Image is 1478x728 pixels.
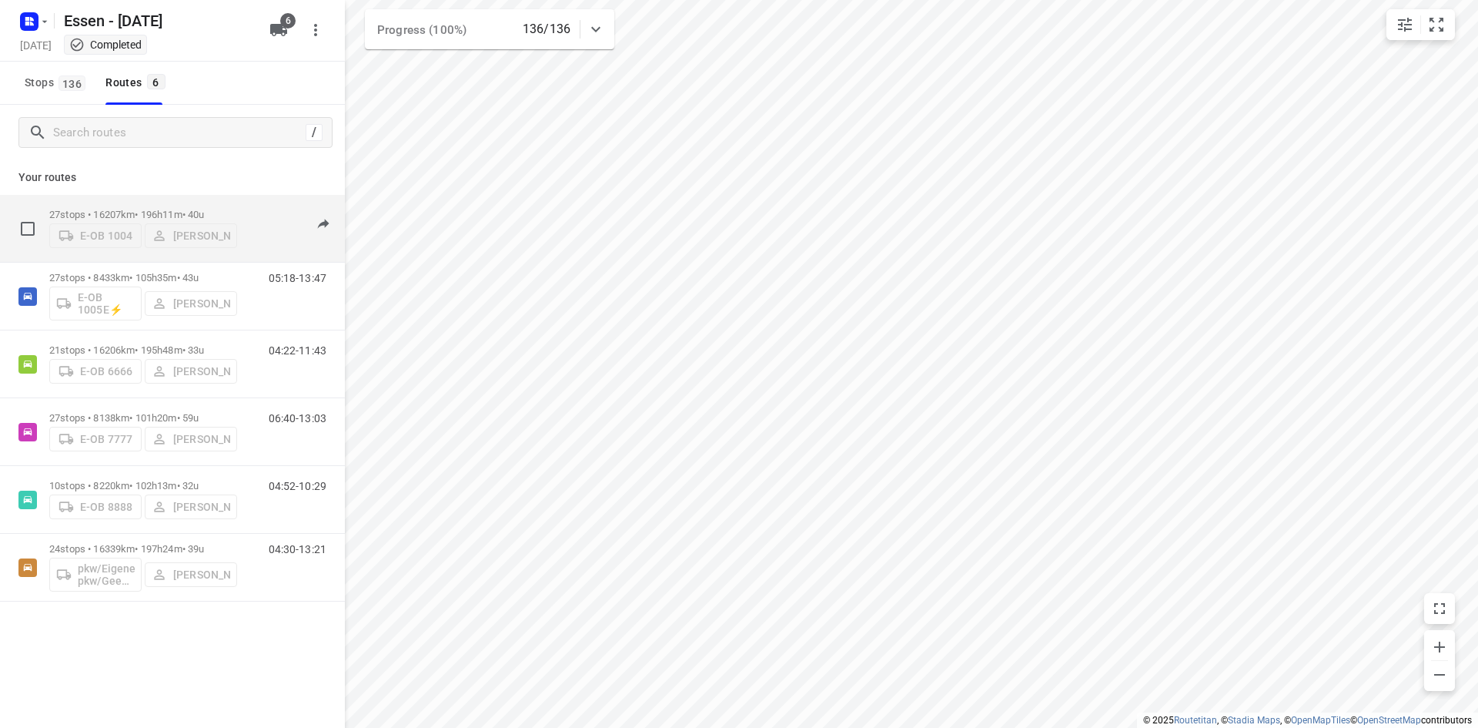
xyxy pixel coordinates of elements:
div: This project completed. You cannot make any changes to it. [69,37,142,52]
button: Map settings [1389,9,1420,40]
p: 10 stops • 8220km • 102h13m • 32u [49,480,237,491]
button: Project is outdated [308,209,339,240]
p: 21 stops • 16206km • 195h48m • 33u [49,344,237,356]
p: 06:40-13:03 [269,412,326,424]
li: © 2025 , © , © © contributors [1143,715,1472,726]
p: 04:22-11:43 [269,344,326,357]
p: 24 stops • 16339km • 197h24m • 39u [49,543,237,555]
a: OpenStreetMap [1357,715,1421,726]
p: 27 stops • 8433km • 105h35m • 43u [49,272,237,283]
p: 27 stops • 16207km • 196h11m • 40u [49,209,237,220]
a: Stadia Maps [1228,715,1280,726]
button: More [300,15,331,45]
p: 136/136 [523,20,570,39]
div: small contained button group [1386,9,1455,40]
button: 6 [263,15,294,45]
span: Stops [25,73,90,92]
span: 6 [280,13,296,29]
a: OpenMapTiles [1291,715,1350,726]
div: / [306,124,323,141]
p: Your routes [18,169,326,186]
a: Routetitan [1174,715,1217,726]
input: Search routes [53,121,306,145]
span: 6 [147,74,166,89]
div: Progress (100%)136/136 [365,9,614,49]
p: 27 stops • 8138km • 101h20m • 59u [49,412,237,424]
button: Fit zoom [1421,9,1452,40]
p: 04:30-13:21 [269,543,326,555]
div: Routes [105,73,169,92]
span: 136 [59,75,85,91]
p: 04:52-10:29 [269,480,326,492]
p: 05:18-13:47 [269,272,326,284]
span: Progress (100%) [377,23,466,37]
span: Select [12,213,43,244]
